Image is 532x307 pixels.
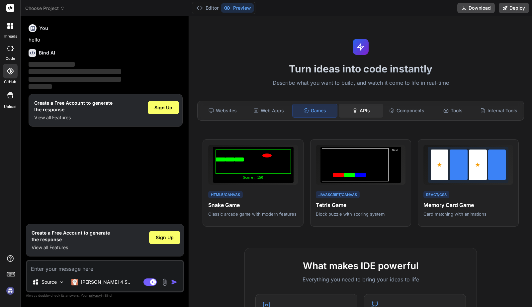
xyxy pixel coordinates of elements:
div: Score: 150 [216,175,291,180]
div: Websites [200,104,245,118]
p: Card matching with animations [423,211,513,217]
span: Sign Up [154,104,172,111]
div: Internal Tools [477,104,521,118]
span: ‌ [29,69,121,74]
label: code [6,56,15,61]
span: Choose Project [25,5,65,12]
p: Everything you need to bring your ideas to life [255,275,466,283]
p: View all Features [34,114,113,121]
span: Sign Up [156,234,174,241]
h6: Bind AI [39,50,55,56]
h1: Create a Free Account to generate the response [32,230,110,243]
h2: What makes IDE powerful [255,259,466,273]
button: Preview [221,3,254,13]
div: Tools [430,104,475,118]
p: [PERSON_NAME] 4 S.. [81,279,130,285]
label: threads [3,34,17,39]
button: Deploy [499,3,529,13]
p: Describe what you want to build, and watch it come to life in real-time [193,79,528,87]
div: Components [385,104,429,118]
p: hello [29,36,183,44]
div: JavaScript/Canvas [316,191,360,199]
span: ‌ [29,62,75,67]
label: GitHub [4,79,16,85]
img: signin [5,285,16,296]
img: Pick Models [59,279,64,285]
div: Web Apps [246,104,291,118]
p: Source [42,279,57,285]
span: ‌ [29,77,121,82]
button: Download [457,3,495,13]
img: icon [171,279,178,285]
div: APIs [339,104,383,118]
p: Classic arcade game with modern features [208,211,298,217]
p: Always double-check its answers. Your in Bind [26,292,184,299]
div: Next [390,148,400,181]
span: ‌ [29,84,52,89]
button: Editor [194,3,221,13]
h1: Create a Free Account to generate the response [34,100,113,113]
h1: Turn ideas into code instantly [193,63,528,75]
div: HTML5/Canvas [208,191,243,199]
h4: Snake Game [208,201,298,209]
h6: You [39,25,48,32]
img: attachment [161,278,168,286]
label: Upload [4,104,17,110]
div: Games [292,104,337,118]
div: React/CSS [423,191,449,199]
p: View all Features [32,244,110,251]
h4: Memory Card Game [423,201,513,209]
p: Block puzzle with scoring system [316,211,405,217]
h4: Tetris Game [316,201,405,209]
img: Claude 4 Sonnet [71,279,78,285]
span: privacy [89,293,101,297]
